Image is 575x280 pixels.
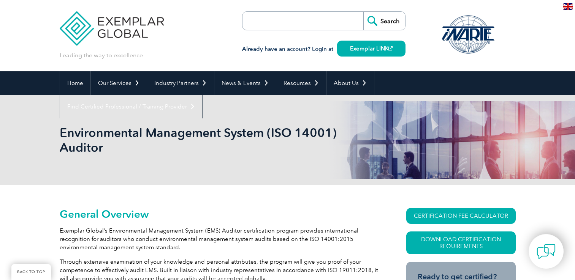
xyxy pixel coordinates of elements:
img: open_square.png [388,46,393,50]
img: en [563,3,573,10]
input: Search [363,12,405,30]
h1: Environmental Management System (ISO 14001) Auditor [60,125,352,155]
a: Exemplar LINK [337,41,406,57]
a: Resources [276,71,326,95]
a: CERTIFICATION FEE CALCULATOR [406,208,516,224]
p: Exemplar Global’s Environmental Management System (EMS) Auditor certification program provides in... [60,227,379,252]
a: Our Services [91,71,147,95]
a: About Us [326,71,374,95]
h3: Already have an account? Login at [242,44,406,54]
p: Leading the way to excellence [60,51,143,60]
a: BACK TO TOP [11,264,51,280]
a: Home [60,71,90,95]
a: Download Certification Requirements [406,231,516,254]
a: Find Certified Professional / Training Provider [60,95,202,118]
a: News & Events [214,71,276,95]
h2: General Overview [60,208,379,220]
a: Industry Partners [147,71,214,95]
img: contact-chat.png [537,242,556,261]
